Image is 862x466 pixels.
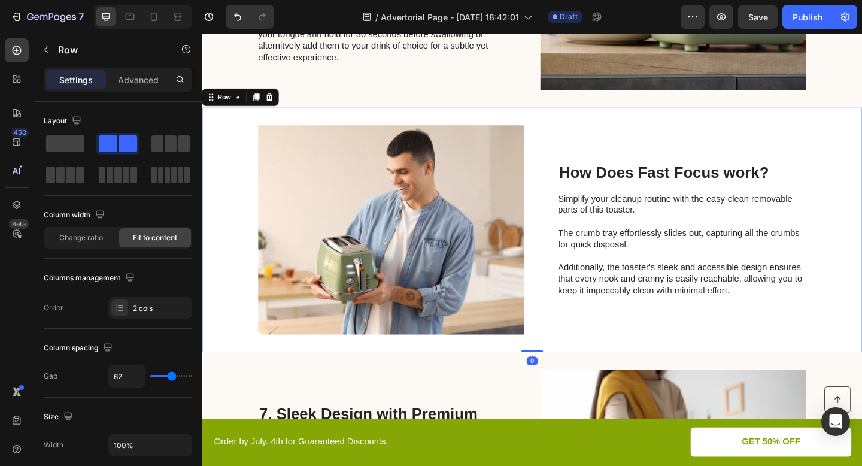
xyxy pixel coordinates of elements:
div: Publish [793,11,822,23]
div: Width [44,440,63,450]
div: Layout [44,113,84,129]
span: Save [748,12,768,22]
div: Order [44,302,63,313]
div: Columns management [44,270,137,286]
input: Auto [109,434,192,456]
p: Order by July. 4th for Guaranteed Discounts. [13,438,358,451]
p: 7 [78,10,84,24]
h2: Rich Text Editor. Editing area: main [387,141,657,164]
button: Publish [782,5,833,29]
p: How Does Fast Focus work? [388,142,656,162]
div: Open Intercom Messenger [821,407,850,436]
button: 7 [5,5,89,29]
div: Undo/Redo [226,5,274,29]
button: Save [738,5,778,29]
div: Row [15,64,35,75]
p: Simplify your cleanup routine with the easy-clean removable parts of this toaster. The crumb tray... [387,174,656,286]
div: Beta [9,219,29,229]
div: 2 cols [133,303,189,314]
p: Settings [59,74,93,86]
img: gempages_432750572815254551-2bc0eebd-ab2d-4e60-9e96-699a1fa91d04.webp [61,100,350,328]
div: Gap [44,371,57,382]
p: GET 50% OFF [587,438,651,451]
span: Draft [560,11,578,22]
p: Advanced [118,74,159,86]
div: Column width [44,207,107,223]
iframe: Design area [202,34,862,466]
input: Auto [109,365,145,387]
div: 0 [353,352,365,361]
span: / [375,11,378,23]
div: Size [44,409,75,425]
span: Fit to content [133,232,177,243]
span: Change ratio [59,232,103,243]
div: Column spacing [44,340,115,356]
div: 450 [11,128,29,137]
span: Advertorial Page - [DATE] 18:42:01 [381,11,519,23]
p: Row [58,43,160,57]
a: GET 50% OFF [532,429,706,461]
h2: 7. Sleek Design with Premium Finishes [61,403,331,446]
